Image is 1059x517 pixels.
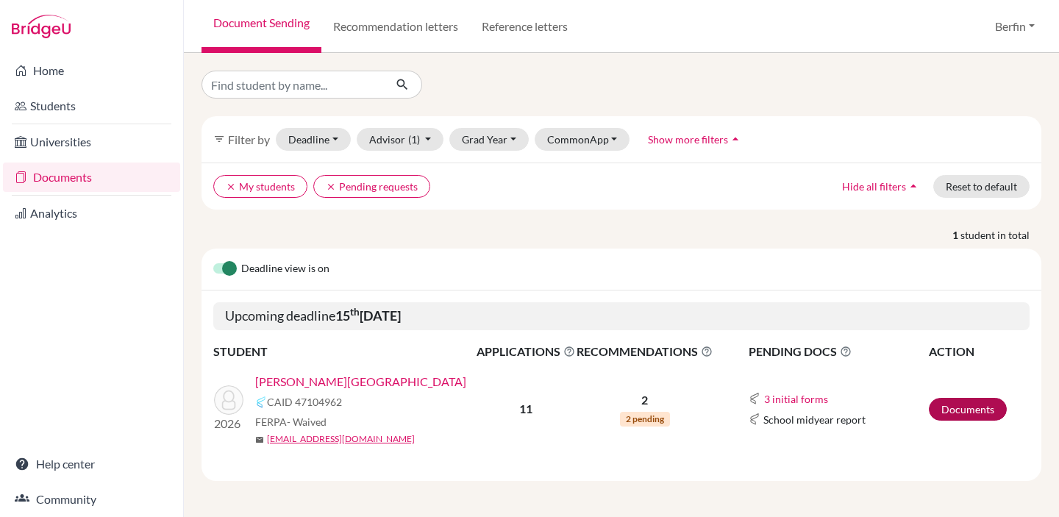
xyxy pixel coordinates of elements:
span: FERPA [255,414,327,429]
button: Hide all filtersarrow_drop_up [830,175,933,198]
span: CAID 47104962 [267,394,342,410]
button: 3 initial forms [763,391,829,407]
img: Common App logo [749,413,760,425]
span: Deadline view is on [241,260,329,278]
button: Show more filtersarrow_drop_up [635,128,755,151]
a: Help center [3,449,180,479]
b: 15 [DATE] [335,307,401,324]
p: 2 [577,391,713,409]
h5: Upcoming deadline [213,302,1030,330]
img: Bridge-U [12,15,71,38]
span: - Waived [287,416,327,428]
a: Universities [3,127,180,157]
button: Advisor(1) [357,128,444,151]
span: School midyear report [763,412,866,427]
strong: 1 [952,227,960,243]
sup: th [350,306,360,318]
span: 2 pending [620,412,670,427]
i: arrow_drop_up [906,179,921,193]
input: Find student by name... [202,71,384,99]
img: Common App logo [255,396,267,408]
button: CommonApp [535,128,630,151]
b: 11 [519,402,532,416]
span: APPLICATIONS [477,343,575,360]
button: Reset to default [933,175,1030,198]
a: [PERSON_NAME][GEOGRAPHIC_DATA] [255,373,466,391]
th: STUDENT [213,342,476,361]
a: Documents [3,163,180,192]
p: 2026 [214,415,243,432]
a: Community [3,485,180,514]
a: Documents [929,398,1007,421]
i: arrow_drop_up [728,132,743,146]
span: (1) [408,133,420,146]
i: clear [326,182,336,192]
th: ACTION [928,342,1030,361]
button: clearPending requests [313,175,430,198]
button: Grad Year [449,128,529,151]
img: Common App logo [749,393,760,404]
img: Chen, Zhenyang [214,385,243,415]
span: Show more filters [648,133,728,146]
span: PENDING DOCS [749,343,927,360]
span: Hide all filters [842,180,906,193]
a: Home [3,56,180,85]
span: Filter by [228,132,270,146]
i: clear [226,182,236,192]
i: filter_list [213,133,225,145]
span: student in total [960,227,1041,243]
button: Deadline [276,128,351,151]
button: clearMy students [213,175,307,198]
a: Students [3,91,180,121]
a: [EMAIL_ADDRESS][DOMAIN_NAME] [267,432,415,446]
span: RECOMMENDATIONS [577,343,713,360]
button: Berfin [988,13,1041,40]
span: mail [255,435,264,444]
a: Analytics [3,199,180,228]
